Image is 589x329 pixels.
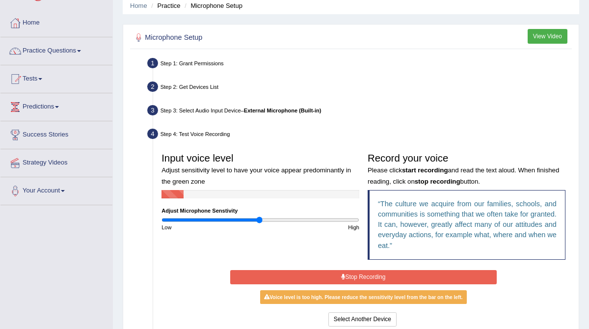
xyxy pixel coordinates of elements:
a: Success Stories [0,121,112,146]
button: Select Another Device [328,312,397,327]
b: External Microphone (Built-in) [244,108,321,113]
div: Low [158,223,261,231]
a: Strategy Videos [0,149,112,174]
a: Tests [0,65,112,90]
li: Microphone Setup [182,1,242,10]
div: Voice level is too high. Please reduce the sensitivity level from the bar on the left. [260,290,467,304]
li: Practice [149,1,180,10]
a: Your Account [0,177,112,202]
button: Stop Recording [230,270,497,284]
a: Practice Questions [0,37,112,62]
h3: Input voice level [161,153,359,186]
a: Predictions [0,93,112,118]
h2: Microphone Setup [133,31,403,44]
div: Step 2: Get Devices List [144,79,575,97]
div: Step 3: Select Audio Input Device [144,103,575,121]
small: Adjust sensitivity level to have your voice appear predominantly in the green zone [161,166,351,185]
b: start recording [402,166,448,174]
h3: Record your voice [368,153,565,186]
button: View Video [528,29,567,43]
a: Home [0,9,112,34]
label: Adjust Microphone Senstivity [161,207,238,215]
div: Step 4: Test Voice Recording [144,126,575,144]
div: Step 1: Grant Permissions [144,55,575,74]
small: Please click and read the text aloud. When finished reading, click on button. [368,166,559,185]
div: High [261,223,364,231]
b: stop recording [415,178,460,185]
q: The culture we acquire from our families, schools, and communities is something that we often tak... [378,200,557,249]
span: – [241,108,321,113]
a: Home [130,2,147,9]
